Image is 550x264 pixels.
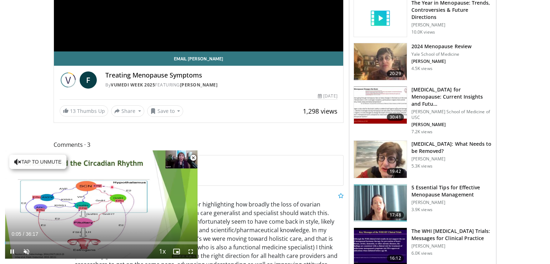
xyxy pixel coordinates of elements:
span: Comments 3 [54,140,344,149]
button: Playback Rate [155,244,169,259]
a: F [80,71,97,89]
p: [PERSON_NAME] [411,59,471,64]
h3: [MEDICAL_DATA] for Menopause: Current Insights and Futu… [411,86,492,108]
img: Vumedi Week 2025 [60,71,77,89]
img: 4d0a4bbe-a17a-46ab-a4ad-f5554927e0d3.150x105_q85_crop-smart_upscale.jpg [354,141,407,178]
p: 4.5K views [411,66,432,71]
a: 17:48 5 Essential Tips for Effective Menopause Management [PERSON_NAME] 3.9K views [354,184,492,222]
button: Tap to unmute [9,155,66,169]
p: 10.0K views [411,29,435,35]
img: 6839e091-2cdb-4894-b49b-01b874b873c4.150x105_q85_crop-smart_upscale.jpg [354,184,407,221]
p: [PERSON_NAME] [411,156,492,162]
button: Share [111,105,144,117]
p: [PERSON_NAME] [411,22,492,28]
span: 19:42 [387,168,404,175]
p: 6.0K views [411,250,432,256]
p: [PERSON_NAME] School of Medicine of USC [411,109,492,120]
div: By FEATURING [105,82,337,88]
h3: 5 Essential Tips for Effective Menopause Management [411,184,492,198]
div: Progress Bar [5,241,198,244]
a: [PERSON_NAME] [180,82,218,88]
button: Pause [5,244,19,259]
p: 7.2K views [411,129,432,135]
span: 13 [70,108,76,114]
a: 19:42 [MEDICAL_DATA]: What Needs to be Removed? [PERSON_NAME] 5.3K views [354,140,492,178]
button: Save to [147,105,184,117]
h3: The WHI [MEDICAL_DATA] Trials: Messages for Clinical Practice [411,228,492,242]
span: 36:17 [26,231,38,237]
div: [DATE] [318,93,337,99]
h3: [MEDICAL_DATA]: What Needs to be Removed? [411,140,492,155]
p: 5.3K views [411,163,432,169]
p: [PERSON_NAME] [411,122,492,128]
h3: 2024 Menopause Review [411,43,471,50]
span: / [23,231,24,237]
span: 20:29 [387,70,404,77]
span: 1,298 views [303,107,337,115]
span: 16:12 [387,255,404,262]
h4: Treating Menopause Symptoms [105,71,337,79]
a: 20:29 2024 Menopause Review Yale School of Medicine [PERSON_NAME] 4.5K views [354,43,492,81]
p: Yale School of Medicine [411,51,471,57]
button: Fullscreen [184,244,198,259]
button: Unmute [19,244,34,259]
p: [PERSON_NAME] [411,243,492,249]
a: Email [PERSON_NAME] [54,51,343,66]
span: 0:05 [11,231,21,237]
p: 3.9K views [411,207,432,213]
span: 30:41 [387,114,404,121]
span: 17:48 [387,211,404,219]
a: 30:41 [MEDICAL_DATA] for Menopause: Current Insights and Futu… [PERSON_NAME] School of Medicine o... [354,86,492,135]
button: Close [186,150,200,165]
img: 47271b8a-94f4-49c8-b914-2a3d3af03a9e.150x105_q85_crop-smart_upscale.jpg [354,86,407,124]
p: [PERSON_NAME] [411,200,492,205]
img: 692f135d-47bd-4f7e-b54d-786d036e68d3.150x105_q85_crop-smart_upscale.jpg [354,43,407,80]
video-js: Video Player [5,150,198,259]
button: Enable picture-in-picture mode [169,244,184,259]
a: 13 Thumbs Up [60,105,108,116]
a: Vumedi Week 2025 [111,82,155,88]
